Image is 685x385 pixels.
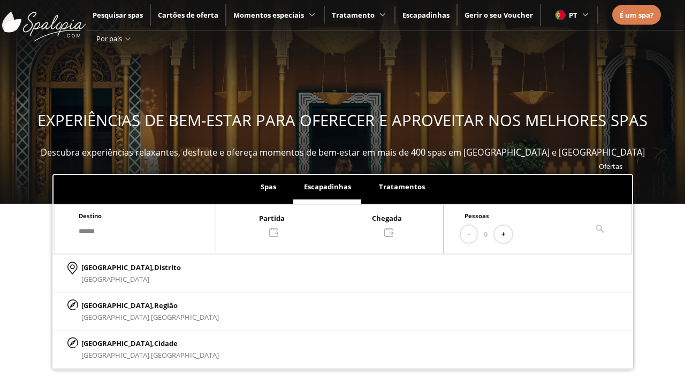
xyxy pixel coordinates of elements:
[79,212,102,220] span: Destino
[599,161,622,171] a: Ofertas
[620,10,653,20] span: É um spa?
[93,10,143,20] a: Pesquisar spas
[465,10,533,20] a: Gerir o seu Voucher
[620,9,653,21] a: É um spa?
[304,182,351,191] span: Escapadinhas
[81,350,151,360] span: [GEOGRAPHIC_DATA],
[81,261,181,273] p: [GEOGRAPHIC_DATA],
[81,312,151,322] span: [GEOGRAPHIC_DATA],
[151,350,219,360] span: [GEOGRAPHIC_DATA]
[494,226,512,243] button: +
[2,1,86,42] img: ImgLogoSpalopia.BvClDcEz.svg
[154,263,181,272] span: Distrito
[151,312,219,322] span: [GEOGRAPHIC_DATA]
[379,182,425,191] span: Tratamentos
[81,274,149,284] span: [GEOGRAPHIC_DATA]
[154,301,178,310] span: Região
[461,226,477,243] button: -
[465,212,489,220] span: Pessoas
[158,10,218,20] a: Cartões de oferta
[154,338,178,348] span: Cidade
[402,10,450,20] a: Escapadinhas
[41,147,645,158] span: Descubra experiências relaxantes, desfrute e ofereça momentos de bem-estar em mais de 400 spas em...
[37,110,648,131] span: EXPERIÊNCIAS DE BEM-ESTAR PARA OFERECER E APROVEITAR NOS MELHORES SPAS
[261,182,276,191] span: Spas
[81,337,219,349] p: [GEOGRAPHIC_DATA],
[484,228,488,240] span: 0
[81,299,219,311] p: [GEOGRAPHIC_DATA],
[96,34,122,43] span: Por país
